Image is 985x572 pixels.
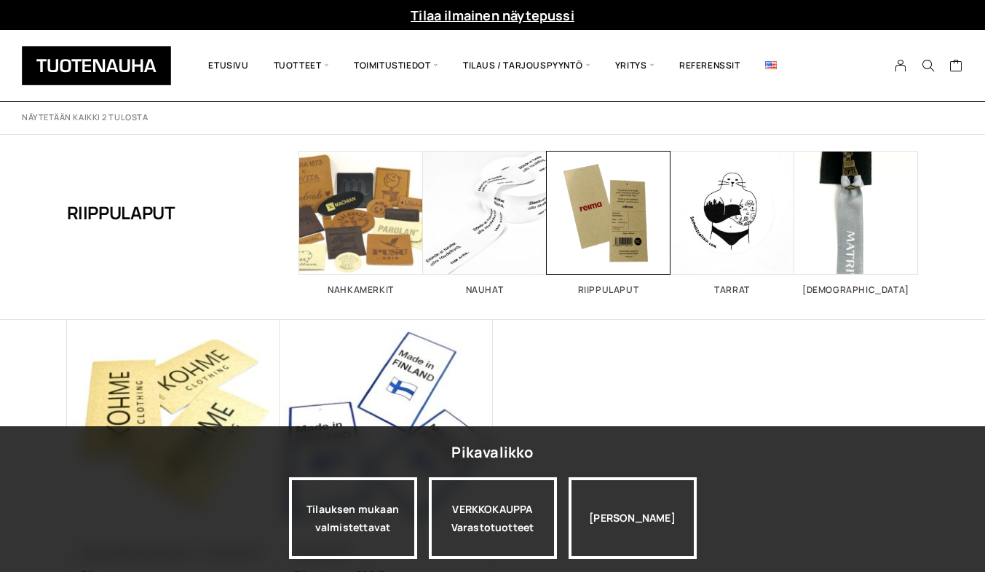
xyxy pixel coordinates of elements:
a: VERKKOKAUPPAVarastotuotteet [429,477,557,559]
h2: Nauhat [423,286,547,294]
a: Etusivu [196,41,261,90]
div: Pikavalikko [451,439,533,466]
div: [PERSON_NAME] [569,477,697,559]
a: Visit product category Vedin [794,151,918,294]
a: My Account [887,59,915,72]
a: Referenssit [667,41,753,90]
h2: [DEMOGRAPHIC_DATA] [794,286,918,294]
div: VERKKOKAUPPA Varastotuotteet [429,477,557,559]
span: Toimitustiedot [341,41,451,90]
a: Visit product category Riippulaput [547,151,670,294]
a: Tilauksen mukaan valmistettavat [289,477,417,559]
span: Tilaus / Tarjouspyyntö [451,41,603,90]
h2: Nahkamerkit [299,286,423,294]
a: Visit product category Nahkamerkit [299,151,423,294]
a: Cart [949,58,963,76]
span: Yritys [603,41,667,90]
h1: Riippulaput [67,151,175,275]
img: Tuotenauha Oy [22,46,171,85]
h2: Riippulaput [547,286,670,294]
h2: Tarrat [670,286,794,294]
img: English [765,61,777,69]
a: Visit product category Nauhat [423,151,547,294]
a: Tilaa ilmainen näytepussi [411,7,574,24]
span: Tuotteet [261,41,341,90]
a: Visit product category Tarrat [670,151,794,294]
button: Search [914,59,942,72]
p: Näytetään kaikki 2 tulosta [22,112,148,123]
